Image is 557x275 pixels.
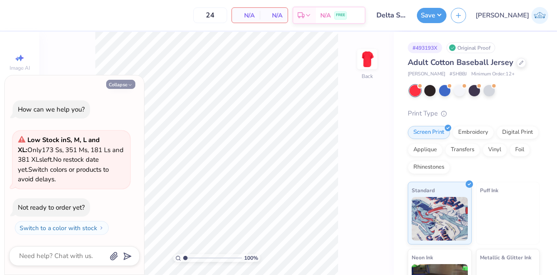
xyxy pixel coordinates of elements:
div: Back [362,72,373,80]
div: # 493193X [408,42,442,53]
span: [PERSON_NAME] [476,10,529,20]
div: Foil [510,143,530,156]
div: Original Proof [446,42,495,53]
div: Screen Print [408,126,450,139]
span: Puff Ink [480,186,498,195]
span: # SHBBJ [450,71,467,78]
span: Minimum Order: 12 + [471,71,515,78]
span: N/A [320,11,331,20]
span: Neon Ink [412,253,433,262]
img: Puff Ink [480,197,536,241]
span: Standard [412,186,435,195]
button: Save [417,8,446,23]
div: Embroidery [453,126,494,139]
span: [PERSON_NAME] [408,71,445,78]
strong: Low Stock in S, M, L and XL : [18,136,100,154]
span: 100 % [244,254,258,262]
a: [PERSON_NAME] [476,7,548,24]
span: No restock date yet. [18,155,99,174]
span: Image AI [10,65,30,71]
input: – – [193,7,227,23]
div: Not ready to order yet? [18,203,85,212]
button: Switch to a color with stock [15,221,109,235]
div: Transfers [445,143,480,156]
img: Standard [412,197,468,241]
img: Switch to a color with stock [99,225,104,231]
div: Digital Print [497,126,539,139]
button: Collapse [106,80,135,89]
div: How can we help you? [18,105,85,114]
div: Print Type [408,109,540,119]
span: Only 173 Ss, 351 Ms, 181 Ls and 381 XLs left. Switch colors or products to avoid delays. [18,136,124,183]
span: Adult Cotton Baseball Jersey [408,57,513,68]
img: Back [359,51,376,68]
span: Metallic & Glitter Ink [480,253,531,262]
input: Untitled Design [370,7,413,24]
img: Janilyn Atanacio [531,7,548,24]
span: N/A [265,11,282,20]
span: FREE [336,12,345,18]
div: Vinyl [483,143,507,156]
div: Rhinestones [408,161,450,174]
div: Applique [408,143,443,156]
span: N/A [237,11,255,20]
